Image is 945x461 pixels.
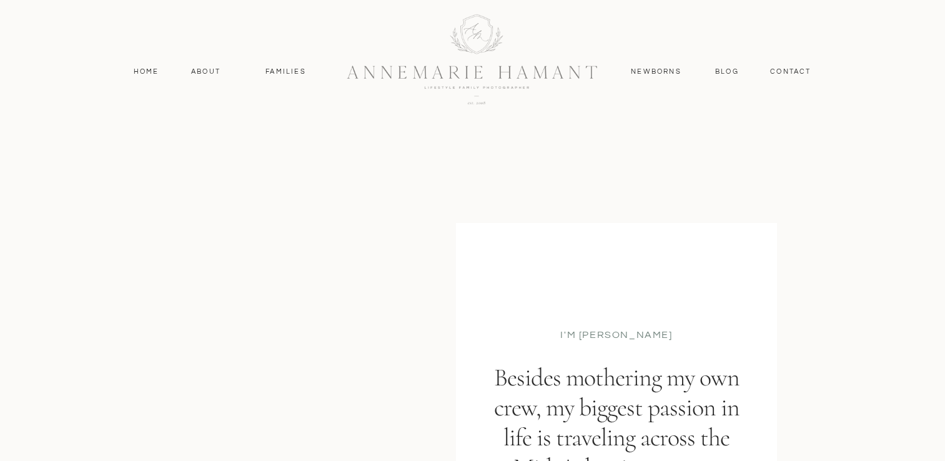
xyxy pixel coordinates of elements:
[188,66,224,77] a: About
[764,66,818,77] a: contact
[713,66,742,77] a: Blog
[626,66,686,77] a: Newborns
[560,328,673,340] p: I'M [PERSON_NAME]
[258,66,314,77] a: Families
[128,66,165,77] a: Home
